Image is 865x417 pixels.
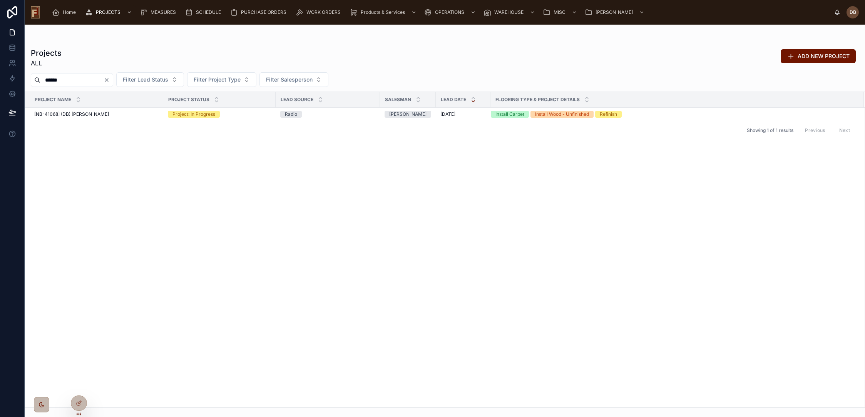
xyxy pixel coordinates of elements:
span: Project Name [35,97,71,103]
button: Clear [104,77,113,83]
a: MEASURES [137,5,181,19]
span: MEASURES [151,9,176,15]
div: Install Carpet [495,111,524,118]
a: PROJECTS [83,5,136,19]
a: Radio [280,111,375,118]
span: Salesman [385,97,411,103]
img: App logo [31,6,40,18]
span: Lead Date [441,97,466,103]
span: Filter Lead Status [123,76,168,83]
button: Select Button [259,72,328,87]
span: SCHEDULE [196,9,221,15]
div: [PERSON_NAME] [389,111,427,118]
span: Products & Services [361,9,405,15]
a: WORK ORDERS [293,5,346,19]
span: Filter Salesperson [266,76,313,83]
span: Home [63,9,76,15]
span: Project Status [168,97,209,103]
div: scrollable content [46,4,834,21]
span: Showing 1 of 1 results [747,127,793,133]
a: Project: In Progress [168,111,271,118]
a: OPERATIONS [422,5,480,19]
div: Install Wood - Unfinished [535,111,589,118]
span: OPERATIONS [435,9,464,15]
a: [PERSON_NAME] [385,111,431,118]
span: MISC [554,9,566,15]
span: Lead Source [281,97,313,103]
span: DB [850,9,856,15]
span: ADD NEW PROJECT [798,52,850,60]
a: [NB-41068] (DB) [PERSON_NAME] [34,111,159,117]
span: PROJECTS [96,9,120,15]
span: Flooring Type & Project Details [495,97,580,103]
a: [PERSON_NAME] [582,5,648,19]
h1: Projects [31,48,62,58]
span: [DATE] [440,111,455,117]
span: PURCHASE ORDERS [241,9,286,15]
span: WORK ORDERS [306,9,341,15]
a: WAREHOUSE [481,5,539,19]
span: [NB-41068] (DB) [PERSON_NAME] [34,111,109,117]
div: Refinish [600,111,617,118]
span: ALL [31,58,62,68]
a: Install CarpetInstall Wood - UnfinishedRefinish [491,111,855,118]
div: Project: In Progress [172,111,215,118]
button: Select Button [116,72,184,87]
a: Home [50,5,81,19]
a: [DATE] [440,111,486,117]
span: WAREHOUSE [494,9,524,15]
a: Products & Services [348,5,420,19]
a: MISC [540,5,581,19]
a: PURCHASE ORDERS [228,5,292,19]
div: Radio [285,111,297,118]
span: [PERSON_NAME] [596,9,633,15]
a: SCHEDULE [183,5,226,19]
span: Filter Project Type [194,76,241,83]
button: ADD NEW PROJECT [781,49,856,63]
button: Select Button [187,72,256,87]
